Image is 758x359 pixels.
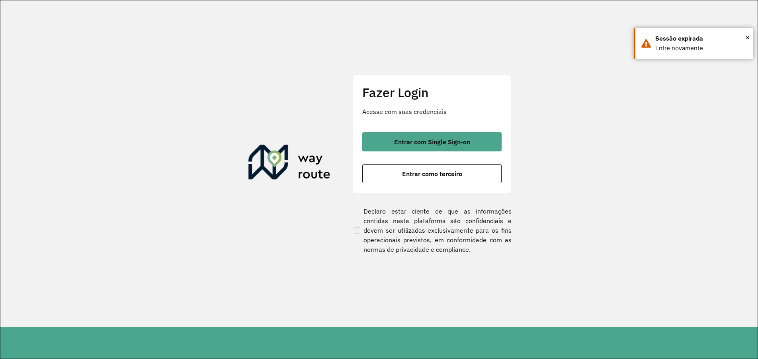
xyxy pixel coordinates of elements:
[655,34,747,43] div: Sessão expirada
[362,132,502,151] button: button
[362,107,502,116] p: Acesse com suas credenciais
[655,43,747,53] div: Entre novamente
[746,31,750,43] span: ×
[362,164,502,183] button: button
[248,145,330,183] img: Roteirizador AmbevTech
[352,206,512,254] label: Declaro estar ciente de que as informações contidas nesta plataforma são confidenciais e devem se...
[394,139,470,145] span: Entrar com Single Sign-on
[362,85,502,100] h2: Fazer Login
[402,171,462,177] span: Entrar como terceiro
[746,31,750,43] button: Close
